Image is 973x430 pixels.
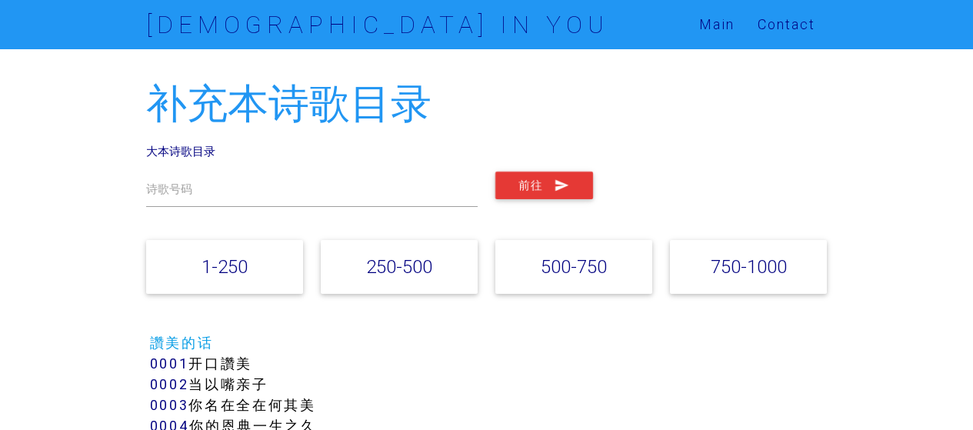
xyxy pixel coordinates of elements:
[146,144,215,158] a: 大本诗歌目录
[146,181,192,198] label: 诗歌号码
[711,255,787,278] a: 750-1000
[541,255,607,278] a: 500-750
[495,172,593,199] button: 前往
[366,255,432,278] a: 250-500
[202,255,248,278] a: 1-250
[150,396,189,414] a: 0003
[150,375,189,393] a: 0002
[150,355,189,372] a: 0001
[150,334,214,352] a: 讚美的话
[146,82,828,127] h2: 补充本诗歌目录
